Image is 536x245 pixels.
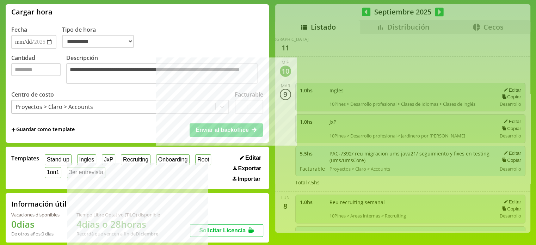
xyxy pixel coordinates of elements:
[235,91,263,98] label: Facturable
[11,154,39,162] span: Templates
[76,218,160,231] h1: 4 días o 28 horas
[16,103,93,111] div: Proyectos > Claro > Accounts
[238,165,261,172] span: Exportar
[238,176,260,182] span: Importar
[11,54,66,86] label: Cantidad
[62,26,140,49] label: Tipo de hora
[231,165,263,172] button: Exportar
[102,154,115,165] button: JxP
[156,154,190,165] button: Onboarding
[245,155,261,161] span: Editar
[11,91,54,98] label: Centro de costo
[77,154,96,165] button: Ingles
[11,126,16,134] span: +
[76,231,160,237] div: Recordá que vencen a fin de
[190,224,263,237] button: Solicitar Licencia
[11,7,53,17] h1: Cargar hora
[190,123,263,137] button: Enviar al backoffice
[76,212,160,218] div: Tiempo Libre Optativo (TiLO) disponible
[62,35,134,48] select: Tipo de hora
[199,227,246,233] span: Solicitar Licencia
[66,63,258,84] textarea: Descripción
[11,231,60,237] div: De otros años: 0 días
[136,231,158,237] b: Diciembre
[11,212,60,218] div: Vacaciones disponibles
[11,126,75,134] span: +Guardar como template
[238,154,263,161] button: Editar
[11,199,67,209] h2: Información útil
[121,154,150,165] button: Recruiting
[67,167,105,178] button: 3er entrevista
[11,63,61,76] input: Cantidad
[196,127,248,133] span: Enviar al backoffice
[11,26,27,33] label: Fecha
[195,154,211,165] button: Root
[45,167,61,178] button: 1on1
[11,218,60,231] h1: 0 días
[45,154,72,165] button: Stand up
[66,54,263,86] label: Descripción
